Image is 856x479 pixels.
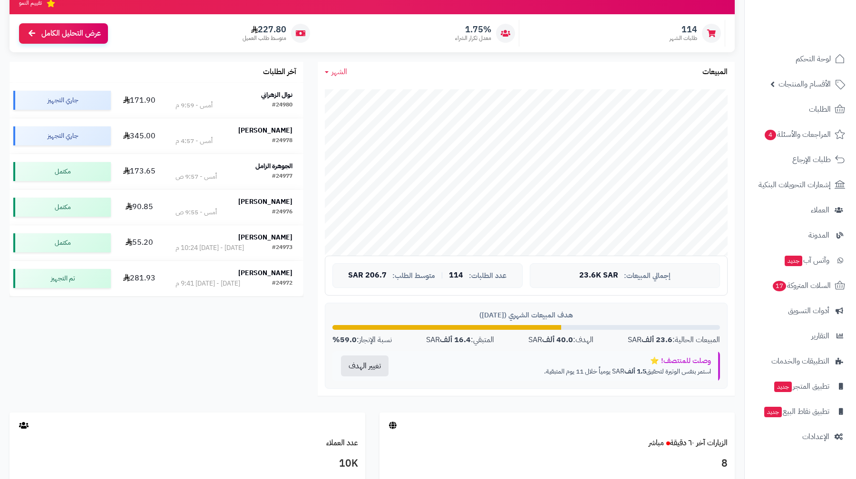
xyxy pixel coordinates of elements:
a: عرض التحليل الكامل [19,23,108,44]
span: عدد الطلبات: [469,272,506,280]
td: 171.90 [115,83,165,118]
div: مكتمل [13,198,111,217]
span: متوسط الطلب: [392,272,435,280]
td: 281.93 [115,261,165,296]
div: مكتمل [13,162,111,181]
a: المراجعات والأسئلة4 [750,123,850,146]
span: | [441,272,443,279]
span: جديد [774,382,792,392]
a: الطلبات [750,98,850,121]
a: عدد العملاء [326,437,358,449]
div: أمس - 9:55 ص [175,208,217,217]
strong: [PERSON_NAME] [238,232,292,242]
div: هدف المبيعات الشهري ([DATE]) [332,310,720,320]
a: لوحة التحكم [750,48,850,70]
span: 1.75% [455,24,491,35]
span: إجمالي المبيعات: [624,272,671,280]
span: السلات المتروكة [772,279,831,292]
span: الطلبات [809,103,831,116]
strong: 16.4 ألف [440,334,471,345]
strong: الجوهرة الزامل [255,161,292,171]
span: 206.7 SAR [348,271,387,280]
a: التطبيقات والخدمات [750,350,850,373]
span: العملاء [811,203,829,217]
span: طلبات الإرجاع [792,153,831,166]
a: الإعدادات [750,425,850,448]
strong: 1.5 ألف [624,366,646,376]
span: جديد [785,256,802,266]
a: طلبات الإرجاع [750,148,850,171]
span: 17 [773,281,786,291]
td: 173.65 [115,154,165,189]
span: أدوات التسويق [788,304,829,317]
h3: 8 [387,456,728,472]
a: الشهر [325,67,347,77]
div: نسبة الإنجاز: [332,335,392,345]
a: تطبيق المتجرجديد [750,375,850,398]
span: تطبيق نقاط البيع [763,405,829,418]
span: إشعارات التحويلات البنكية [759,178,831,192]
span: الإعدادات [802,430,829,443]
span: 4 [765,130,776,140]
h3: آخر الطلبات [263,68,296,77]
span: طلبات الشهر [670,34,697,42]
a: إشعارات التحويلات البنكية [750,173,850,196]
a: السلات المتروكة17 [750,274,850,297]
span: 227.80 [243,24,286,35]
strong: 23.6 ألف [642,334,672,345]
td: 345.00 [115,118,165,153]
a: الزيارات آخر ٦٠ دقيقةمباشر [649,437,728,449]
a: العملاء [750,199,850,221]
strong: 59.0% [332,334,357,345]
div: #24972 [272,279,292,288]
div: #24977 [272,172,292,182]
strong: نوال الزهراني [261,90,292,100]
span: جديد [764,407,782,417]
div: [DATE] - [DATE] 9:41 م [175,279,240,288]
div: وصلت للمنتصف! ⭐ [404,356,711,366]
div: #24980 [272,101,292,110]
span: 114 [449,271,463,280]
a: أدوات التسويق [750,299,850,322]
div: المبيعات الحالية: SAR [628,335,720,345]
div: تم التجهيز [13,269,111,288]
div: #24978 [272,136,292,146]
strong: [PERSON_NAME] [238,125,292,135]
div: جاري التجهيز [13,126,111,145]
strong: 40.0 ألف [542,334,573,345]
span: المدونة [808,229,829,242]
span: الشهر [331,66,347,77]
h3: المبيعات [702,68,728,77]
span: متوسط طلب العميل [243,34,286,42]
span: لوحة التحكم [796,52,831,66]
span: التطبيقات والخدمات [771,354,829,368]
div: أمس - 4:57 م [175,136,213,146]
td: 55.20 [115,225,165,260]
div: جاري التجهيز [13,91,111,110]
span: 114 [670,24,697,35]
span: عرض التحليل الكامل [41,28,101,39]
span: معدل تكرار الشراء [455,34,491,42]
span: التقارير [811,329,829,343]
p: استمر بنفس الوتيرة لتحقيق SAR يومياً خلال 11 يوم المتبقية. [404,367,711,376]
a: المدونة [750,224,850,247]
div: #24976 [272,208,292,217]
small: مباشر [649,437,664,449]
a: وآتس آبجديد [750,249,850,272]
a: تطبيق نقاط البيعجديد [750,400,850,423]
div: مكتمل [13,233,111,252]
span: وآتس آب [784,254,829,267]
h3: 10K [17,456,358,472]
div: الهدف: SAR [528,335,593,345]
td: 90.85 [115,190,165,225]
strong: [PERSON_NAME] [238,197,292,207]
div: #24973 [272,243,292,253]
span: 23.6K SAR [579,271,618,280]
a: التقارير [750,325,850,347]
button: تغيير الهدف [341,355,389,376]
span: تطبيق المتجر [773,380,829,393]
span: الأقسام والمنتجات [778,77,831,91]
strong: [PERSON_NAME] [238,268,292,278]
div: [DATE] - [DATE] 10:24 م [175,243,244,253]
div: المتبقي: SAR [426,335,494,345]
